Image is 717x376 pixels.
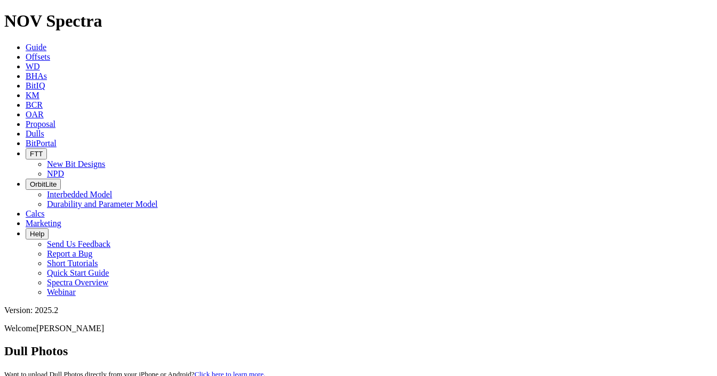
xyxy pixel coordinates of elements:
a: New Bit Designs [47,159,105,169]
a: Webinar [47,287,76,297]
a: Durability and Parameter Model [47,199,158,209]
a: Short Tutorials [47,259,98,268]
span: [PERSON_NAME] [36,324,104,333]
a: NPD [47,169,64,178]
a: Guide [26,43,46,52]
a: KM [26,91,39,100]
a: BHAs [26,71,47,81]
button: FTT [26,148,47,159]
a: Calcs [26,209,45,218]
a: Marketing [26,219,61,228]
a: BitPortal [26,139,57,148]
a: BitIQ [26,81,45,90]
span: FTT [30,150,43,158]
a: Offsets [26,52,50,61]
h2: Dull Photos [4,344,713,358]
span: Help [30,230,44,238]
a: WD [26,62,40,71]
a: Proposal [26,119,55,129]
button: OrbitLite [26,179,61,190]
a: Spectra Overview [47,278,108,287]
a: BCR [26,100,43,109]
p: Welcome [4,324,713,333]
div: Version: 2025.2 [4,306,713,315]
a: OAR [26,110,44,119]
a: Quick Start Guide [47,268,109,277]
a: Send Us Feedback [47,239,110,249]
a: Dulls [26,129,44,138]
a: Interbedded Model [47,190,112,199]
h1: NOV Spectra [4,11,713,31]
a: Report a Bug [47,249,92,258]
span: OrbitLite [30,180,57,188]
button: Help [26,228,49,239]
